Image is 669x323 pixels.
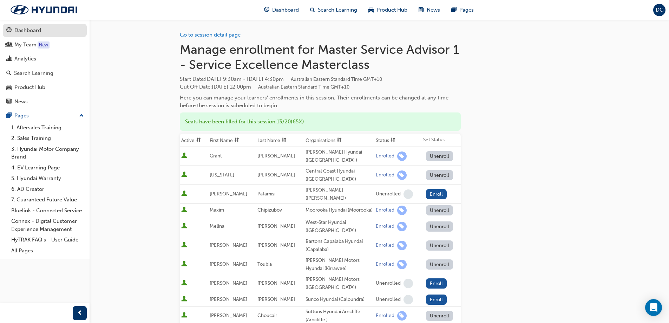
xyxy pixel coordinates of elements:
span: User is active [181,172,187,179]
div: Unenrolled [376,296,401,303]
span: News [427,6,440,14]
div: [PERSON_NAME] ([PERSON_NAME]) [306,186,373,202]
a: car-iconProduct Hub [363,3,413,17]
a: 6. AD Creator [8,184,87,195]
span: prev-icon [77,309,83,318]
span: news-icon [6,99,12,105]
div: Enrolled [376,172,394,179]
button: Unenroll [426,205,453,215]
span: up-icon [79,111,84,121]
span: Choucair [257,312,277,318]
div: Here you can manage your learners' enrollments in this session. Their enrollments can be changed ... [180,94,461,110]
span: pages-icon [6,113,12,119]
div: Search Learning [14,69,53,77]
span: Maxim [210,207,224,213]
span: [PERSON_NAME] [257,296,295,302]
span: DG [656,6,663,14]
a: 7. Guaranteed Future Value [8,194,87,205]
span: Cut Off Date : [DATE] 12:00pm [180,84,349,90]
div: Sunco Hyundai (Caloundra) [306,296,373,304]
span: sorting-icon [337,137,342,143]
span: Chipizubov [257,207,282,213]
a: pages-iconPages [446,3,479,17]
div: Pages [14,112,29,120]
a: Go to session detail page [180,32,241,38]
span: Australian Eastern Standard Time GMT+10 [291,76,382,82]
div: Unenrolled [376,191,401,198]
span: learningRecordVerb_ENROLL-icon [397,151,407,161]
span: Patamisi [257,191,275,197]
a: news-iconNews [413,3,446,17]
th: Toggle SortBy [256,134,304,147]
img: Trak [4,2,84,17]
div: Unenrolled [376,280,401,287]
span: User is active [181,261,187,268]
a: Dashboard [3,24,87,37]
span: car-icon [6,84,12,91]
div: Moorooka Hyundai (Moorooka) [306,206,373,214]
a: 3. Hyundai Motor Company Brand [8,144,87,162]
button: Unenroll [426,240,453,251]
div: Tooltip anchor [38,41,50,49]
span: Product Hub [376,6,407,14]
th: Set Status [422,134,461,147]
div: [PERSON_NAME] Hyundai ([GEOGRAPHIC_DATA] ) [306,148,373,164]
th: Toggle SortBy [374,134,422,147]
span: sorting-icon [391,137,395,143]
div: Product Hub [14,83,45,91]
div: Enrolled [376,261,394,268]
span: [PERSON_NAME] [210,296,247,302]
th: Toggle SortBy [208,134,256,147]
span: search-icon [310,6,315,14]
span: [PERSON_NAME] [257,280,295,286]
a: Product Hub [3,81,87,94]
span: [PERSON_NAME] [210,312,247,318]
a: 1. Aftersales Training [8,122,87,133]
div: Dashboard [14,26,41,34]
span: [PERSON_NAME] [257,153,295,159]
th: Toggle SortBy [304,134,374,147]
span: Australian Eastern Standard Time GMT+10 [258,84,349,90]
a: 2. Sales Training [8,133,87,144]
a: Search Learning [3,67,87,80]
span: [PERSON_NAME] [257,172,295,178]
span: [DATE] 9:30am - [DATE] 4:30pm [205,76,382,82]
span: search-icon [6,70,11,77]
span: [PERSON_NAME] [210,261,247,267]
button: Unenroll [426,221,453,232]
span: guage-icon [6,27,12,34]
div: News [14,98,28,106]
button: Pages [3,109,87,122]
a: guage-iconDashboard [258,3,304,17]
div: Enrolled [376,207,394,214]
div: Enrolled [376,223,394,230]
span: guage-icon [264,6,269,14]
span: Pages [459,6,474,14]
button: Enroll [426,278,447,289]
span: Dashboard [272,6,299,14]
span: [PERSON_NAME] [210,191,247,197]
span: Start Date : [180,75,461,83]
button: Unenroll [426,170,453,180]
button: Unenroll [426,151,453,161]
div: My Team [14,41,37,49]
a: search-iconSearch Learning [304,3,363,17]
button: Enroll [426,189,447,199]
span: car-icon [368,6,374,14]
span: Grant [210,153,222,159]
div: Enrolled [376,153,394,160]
span: User is active [181,280,187,287]
span: learningRecordVerb_NONE-icon [404,279,413,288]
span: learningRecordVerb_NONE-icon [404,295,413,304]
div: [PERSON_NAME] Motors Hyundai (Kirrawee) [306,257,373,272]
a: 4. EV Learning Page [8,162,87,173]
span: learningRecordVerb_ENROLL-icon [397,311,407,321]
span: Toubia [257,261,272,267]
button: Unenroll [426,259,453,270]
span: learningRecordVerb_ENROLL-icon [397,222,407,231]
span: User is active [181,296,187,303]
span: [PERSON_NAME] [210,280,247,286]
span: User is active [181,242,187,249]
div: [PERSON_NAME] Motors ([GEOGRAPHIC_DATA]) [306,276,373,291]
